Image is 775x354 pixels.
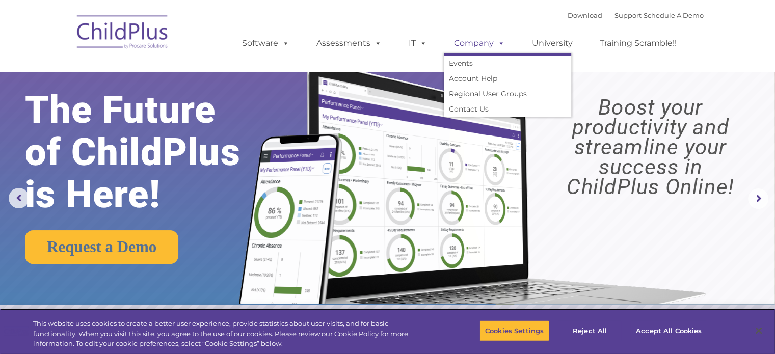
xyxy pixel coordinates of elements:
a: Support [614,11,642,19]
a: Events [444,56,571,71]
a: University [522,33,583,53]
a: Regional User Groups [444,86,571,101]
a: IT [398,33,437,53]
a: Request a Demo [25,230,178,264]
span: Last name [142,67,173,75]
a: Download [568,11,602,19]
img: ChildPlus by Procare Solutions [72,8,174,59]
button: Reject All [558,320,622,341]
button: Close [747,319,770,342]
rs-layer: Boost your productivity and streamline your success in ChildPlus Online! [536,97,765,197]
a: Company [444,33,515,53]
rs-layer: The Future of ChildPlus is Here! [25,89,273,215]
a: Schedule A Demo [644,11,704,19]
a: Software [232,33,300,53]
a: Contact Us [444,101,571,117]
button: Cookies Settings [479,320,549,341]
div: This website uses cookies to create a better user experience, provide statistics about user visit... [33,319,426,349]
span: Phone number [142,109,185,117]
a: Training Scramble!! [590,33,687,53]
a: Account Help [444,71,571,86]
button: Accept All Cookies [630,320,707,341]
font: | [568,11,704,19]
a: Assessments [306,33,392,53]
